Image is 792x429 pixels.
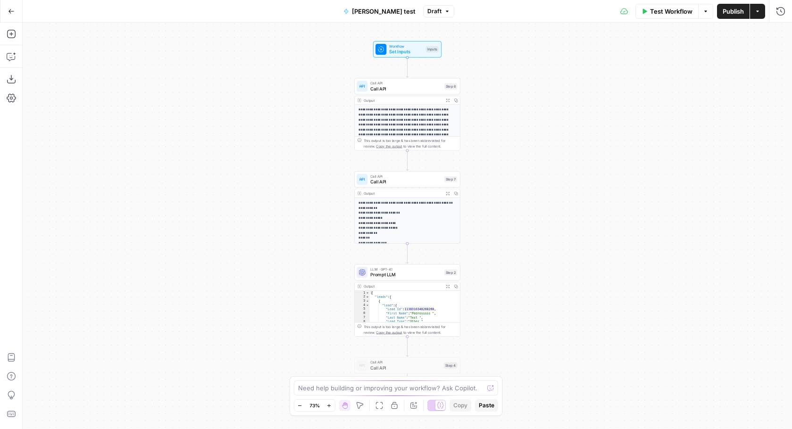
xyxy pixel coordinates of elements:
[406,337,408,356] g: Edge from step_2 to step_4
[355,295,370,299] div: 2
[370,272,442,279] span: Prompt LLM
[444,176,458,182] div: Step 7
[370,360,441,365] span: Call API
[717,4,750,19] button: Publish
[364,284,442,289] div: Output
[355,320,370,324] div: 8
[354,264,460,337] div: LLM · GPT-4.1Prompt LLMStep 2Output{ "leads":[ { "lead":{ "Lead Id":1138310348260260, "First Name...
[354,357,460,374] div: Call APICall APIStep 4
[444,269,458,275] div: Step 2
[366,303,369,307] span: Toggle code folding, rows 4 through 33
[475,399,498,412] button: Paste
[354,41,460,58] div: WorkflowSet InputsInputs
[338,4,421,19] button: [PERSON_NAME] test
[370,85,442,92] span: Call API
[352,7,416,16] span: [PERSON_NAME] test
[376,330,402,334] span: Copy the output
[723,7,744,16] span: Publish
[370,364,441,371] span: Call API
[444,83,458,89] div: Step 6
[406,58,408,77] g: Edge from start to step_6
[355,311,370,315] div: 6
[366,295,369,299] span: Toggle code folding, rows 2 through 35
[376,144,402,148] span: Copy the output
[364,190,442,196] div: Output
[364,138,458,149] div: This output is too large & has been abbreviated for review. to view the full content.
[366,299,369,303] span: Toggle code folding, rows 3 through 34
[364,324,458,335] div: This output is too large & has been abbreviated for review. to view the full content.
[479,401,494,410] span: Paste
[355,303,370,307] div: 4
[406,150,408,170] g: Edge from step_6 to step_7
[355,315,370,320] div: 7
[309,402,320,409] span: 73%
[355,299,370,303] div: 3
[370,81,442,86] span: Call API
[423,5,454,17] button: Draft
[635,4,698,19] button: Test Workflow
[426,46,439,52] div: Inputs
[364,98,442,103] div: Output
[355,291,370,295] div: 1
[453,401,467,410] span: Copy
[450,399,471,412] button: Copy
[370,178,442,185] span: Call API
[370,266,442,272] span: LLM · GPT-4.1
[427,7,442,16] span: Draft
[444,363,457,369] div: Step 4
[366,291,369,295] span: Toggle code folding, rows 1 through 36
[389,48,423,55] span: Set Inputs
[650,7,692,16] span: Test Workflow
[355,307,370,312] div: 5
[389,43,423,49] span: Workflow
[370,173,442,179] span: Call API
[406,244,408,264] g: Edge from step_7 to step_2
